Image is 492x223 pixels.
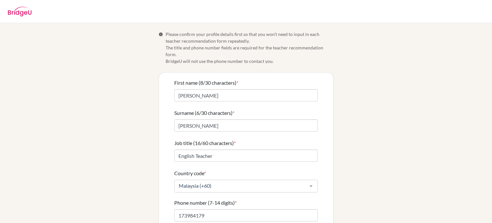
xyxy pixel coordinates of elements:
[174,199,237,207] label: Phone number (7-14 digits)
[174,119,318,132] input: Enter your surname
[174,139,236,147] label: Job title (16/60 characters)
[174,209,318,221] input: Enter your number
[159,32,163,37] span: Info
[166,31,333,64] span: Please confirm your profile details first so that you won’t need to input in each teacher recomme...
[174,109,234,117] label: Surname (6/30 characters)
[174,89,318,101] input: Enter your first name
[174,79,238,87] label: First name (8/30 characters)
[174,150,318,162] input: Enter your job title
[8,7,32,16] img: BridgeU logo
[177,183,305,189] span: Malaysia (+60)
[174,169,206,177] label: Country code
